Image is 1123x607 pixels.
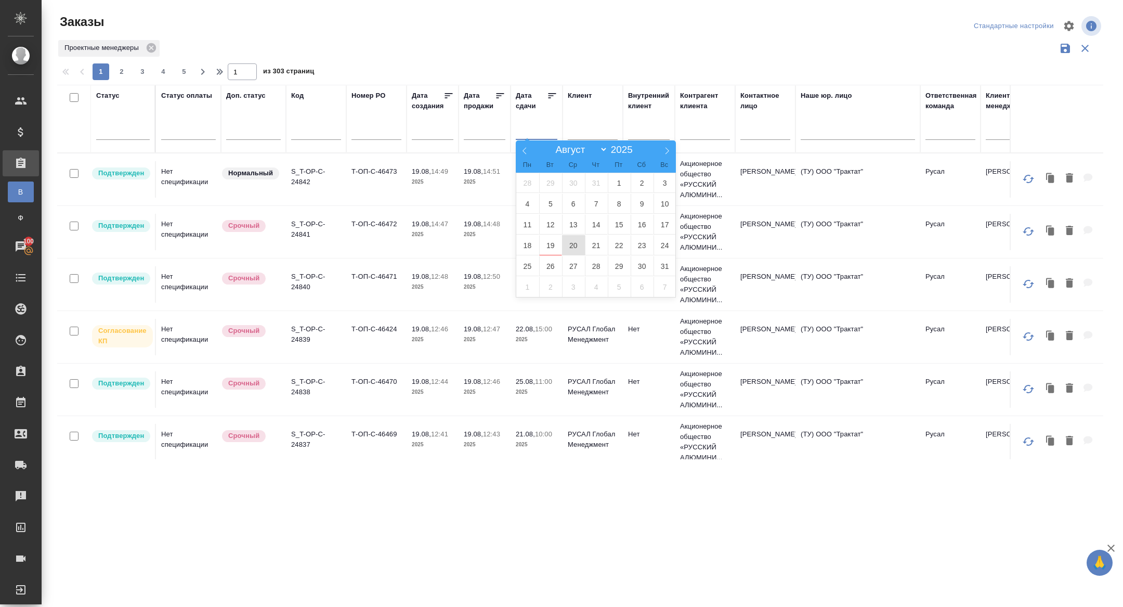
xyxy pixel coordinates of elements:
td: Т-ОП-С-46424 [346,319,407,355]
span: Август 28, 2025 [585,256,608,276]
span: Август 17, 2025 [654,214,676,235]
td: Русал [920,319,981,355]
p: 2025 [464,177,505,187]
span: Пн [516,162,539,169]
button: Клонировать [1041,221,1061,242]
td: Т-ОП-С-46473 [346,161,407,198]
td: (ТУ) ООО "Трактат" [795,319,920,355]
td: Русал [920,424,981,460]
div: Клиентские менеджеры [986,91,1036,111]
td: Т-ОП-С-46471 [346,266,407,303]
span: Август 21, 2025 [585,235,608,255]
p: Срочный [228,221,259,231]
p: 19.08, [464,220,483,228]
div: Выставляет КМ после уточнения всех необходимых деталей и получения согласия клиента на запуск. С ... [91,166,150,180]
a: Ф [8,208,34,228]
p: Срочный [228,378,259,389]
p: 2025 [464,387,505,397]
div: Дата сдачи [516,91,547,111]
p: Подтвержден [98,221,144,231]
button: 🙏 [1087,550,1113,576]
td: Нет спецификации [156,371,221,408]
span: Август 16, 2025 [631,214,654,235]
span: Сентябрь 3, 2025 [562,277,585,297]
td: Русал [920,214,981,250]
span: Сб [630,162,653,169]
button: Клонировать [1041,378,1061,399]
span: Август 30, 2025 [631,256,654,276]
p: 21.08, [516,430,535,438]
span: Август 15, 2025 [608,214,631,235]
span: Вс [653,162,676,169]
p: S_T-OP-C-24839 [291,324,341,345]
span: Июль 28, 2025 [516,173,539,193]
button: 2 [113,63,130,80]
p: Нет [628,429,670,440]
p: Нет [628,377,670,387]
td: Т-ОП-С-46470 [346,371,407,408]
p: 12:47 [483,325,500,333]
p: 19.08, [464,273,483,280]
button: Удалить [1061,378,1078,399]
p: Подтвержден [98,378,144,389]
div: Статус по умолчанию для стандартных заказов [221,166,281,180]
p: 19.08, [412,325,431,333]
a: 100 [3,234,39,260]
button: 3 [134,63,151,80]
p: Согласование КП [98,326,147,346]
p: 19.08, [464,378,483,385]
td: Русал [920,161,981,198]
span: Июль 29, 2025 [539,173,562,193]
td: [PERSON_NAME] [735,161,795,198]
div: Код [291,91,304,101]
span: Ср [561,162,584,169]
div: Ответственная команда [925,91,977,111]
span: Август 25, 2025 [516,256,539,276]
p: РУСАЛ Глобал Менеджмент [568,324,618,345]
span: Август 5, 2025 [539,193,562,214]
p: 2025 [516,440,557,450]
span: Август 26, 2025 [539,256,562,276]
div: Выставляет КМ после уточнения всех необходимых деталей и получения согласия клиента на запуск. С ... [91,219,150,233]
select: Month [551,144,608,156]
p: Срочный [228,273,259,283]
p: 19.08, [412,430,431,438]
td: [PERSON_NAME] [981,424,1041,460]
button: Обновить [1016,166,1041,191]
span: 2 [113,67,130,77]
td: [PERSON_NAME] [981,214,1041,250]
p: 19.08, [412,273,431,280]
p: Подтвержден [98,168,144,178]
span: Август 1, 2025 [608,173,631,193]
span: Сентябрь 1, 2025 [516,277,539,297]
p: 2025 [412,177,453,187]
p: 2025 [464,229,505,240]
p: 2025 [412,387,453,397]
div: Выставляет КМ после уточнения всех необходимых деталей и получения согласия клиента на запуск. С ... [91,377,150,391]
div: Выставляет КМ после уточнения всех необходимых деталей и получения согласия клиента на запуск. С ... [91,429,150,443]
span: В [13,187,29,197]
p: 19.08, [412,378,431,385]
p: 19.08, [464,325,483,333]
p: 2025 [412,440,453,450]
button: Обновить [1016,272,1041,296]
span: 4 [155,67,172,77]
span: Август 6, 2025 [562,193,585,214]
span: Август 11, 2025 [516,214,539,235]
button: Обновить [1016,219,1041,244]
td: [PERSON_NAME] [981,161,1041,198]
p: 2025 [412,229,453,240]
td: (ТУ) ООО "Трактат" [795,161,920,198]
button: Клонировать [1041,431,1061,452]
div: Дата создания [412,91,443,111]
p: S_T-OP-C-24838 [291,377,341,397]
span: Август 8, 2025 [608,193,631,214]
span: Август 10, 2025 [654,193,676,214]
span: Сентябрь 5, 2025 [608,277,631,297]
span: Август 19, 2025 [539,235,562,255]
td: Нет спецификации [156,424,221,460]
td: Т-ОП-С-46469 [346,424,407,460]
span: Чт [584,162,607,169]
p: Нет [628,324,670,334]
span: Август 4, 2025 [516,193,539,214]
